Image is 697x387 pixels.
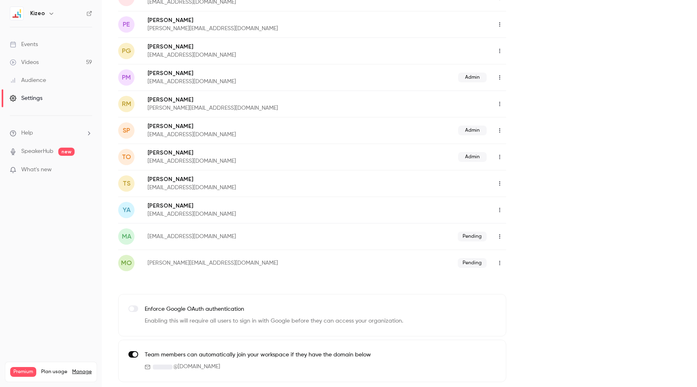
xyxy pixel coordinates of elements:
iframe: Noticeable Trigger [82,166,92,174]
span: PE [123,20,130,29]
p: [EMAIL_ADDRESS][DOMAIN_NAME] [148,210,365,218]
span: TS [123,179,130,188]
span: @ [DOMAIN_NAME] [173,363,220,371]
p: [EMAIL_ADDRESS][DOMAIN_NAME] [148,157,347,165]
li: help-dropdown-opener [10,129,92,137]
p: [PERSON_NAME] [148,149,347,157]
div: Events [10,40,38,49]
span: RM [122,99,131,109]
span: Plan usage [41,369,67,375]
a: SpeakerHub [21,147,53,156]
p: [PERSON_NAME][EMAIL_ADDRESS][DOMAIN_NAME] [148,104,386,112]
p: [PERSON_NAME] [148,69,347,77]
span: Pending [458,232,487,241]
p: [PERSON_NAME] [148,96,386,104]
span: What's new [21,166,52,174]
span: PM [122,73,131,82]
span: mo [121,258,132,268]
p: Team members can automatically join your workspace if they have the domain below [145,351,371,359]
span: TO [122,152,131,162]
p: [PERSON_NAME][EMAIL_ADDRESS][DOMAIN_NAME] [148,259,368,267]
p: [EMAIL_ADDRESS][DOMAIN_NAME] [148,51,365,59]
p: [EMAIL_ADDRESS][DOMAIN_NAME] [148,232,347,241]
span: SP [123,126,130,135]
p: [PERSON_NAME] [148,175,365,184]
p: [PERSON_NAME] [148,122,347,130]
span: PG [122,46,131,56]
span: Admin [458,126,487,135]
div: Audience [10,76,46,84]
span: Help [21,129,33,137]
p: [PERSON_NAME] [148,43,365,51]
span: Admin [458,73,487,82]
span: ma [122,232,131,241]
span: Premium [10,367,36,377]
div: Videos [10,58,39,66]
span: Pending [458,258,487,268]
p: [EMAIL_ADDRESS][DOMAIN_NAME] [148,77,347,86]
img: Kizeo [10,7,23,20]
p: Enabling this will require all users to sign in with Google before they can access your organizat... [145,317,403,325]
span: YA [123,205,130,215]
span: Admin [458,152,487,162]
p: Enforce Google OAuth authentication [145,305,403,314]
p: [PERSON_NAME] [148,202,365,210]
p: [PERSON_NAME] [148,16,386,24]
span: new [58,148,75,156]
h6: Kizeo [30,9,45,18]
p: [EMAIL_ADDRESS][DOMAIN_NAME] [148,184,365,192]
a: Manage [72,369,92,375]
p: [PERSON_NAME][EMAIL_ADDRESS][DOMAIN_NAME] [148,24,386,33]
p: [EMAIL_ADDRESS][DOMAIN_NAME] [148,130,347,139]
div: Settings [10,94,42,102]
